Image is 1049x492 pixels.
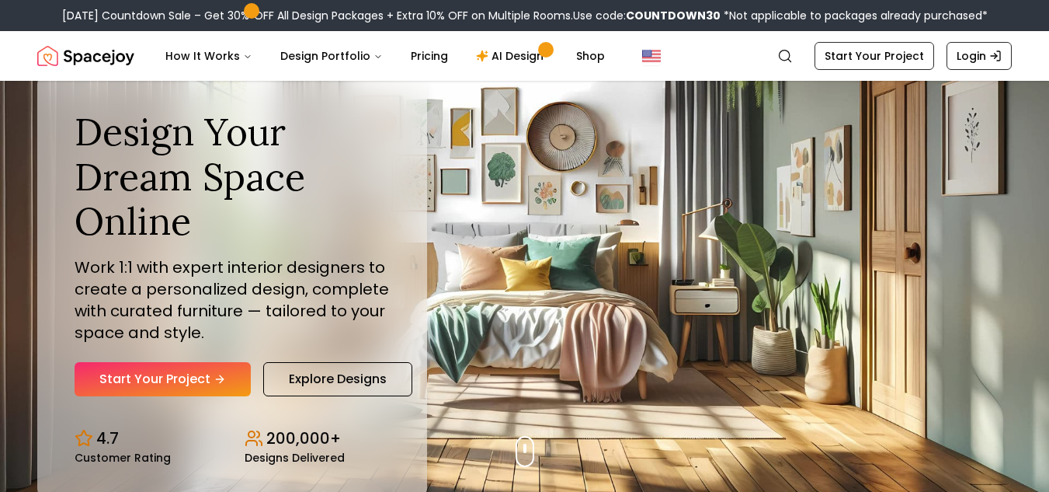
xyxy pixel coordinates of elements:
div: [DATE] Countdown Sale – Get 30% OFF All Design Packages + Extra 10% OFF on Multiple Rooms. [62,8,988,23]
div: Design stats [75,415,390,463]
button: Design Portfolio [268,40,395,72]
a: Shop [564,40,617,72]
b: COUNTDOWN30 [626,8,721,23]
p: 4.7 [96,427,119,449]
p: Work 1:1 with expert interior designers to create a personalized design, complete with curated fu... [75,256,390,344]
span: *Not applicable to packages already purchased* [721,8,988,23]
h1: Design Your Dream Space Online [75,110,390,244]
a: AI Design [464,40,561,72]
span: Use code: [573,8,721,23]
nav: Main [153,40,617,72]
small: Customer Rating [75,452,171,463]
small: Designs Delivered [245,452,345,463]
a: Login [947,42,1012,70]
img: United States [642,47,661,65]
nav: Global [37,31,1012,81]
a: Pricing [398,40,460,72]
a: Start Your Project [75,362,251,396]
a: Explore Designs [263,362,412,396]
a: Spacejoy [37,40,134,72]
p: 200,000+ [266,427,341,449]
img: Spacejoy Logo [37,40,134,72]
a: Start Your Project [815,42,934,70]
button: How It Works [153,40,265,72]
